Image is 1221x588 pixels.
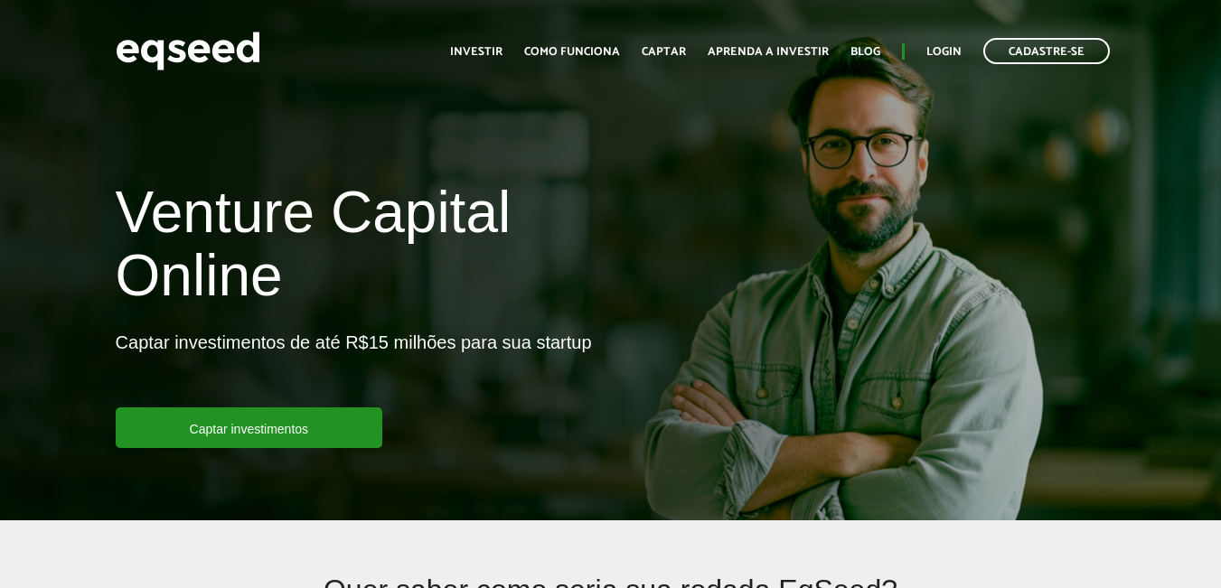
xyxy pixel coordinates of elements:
a: Aprenda a investir [708,46,829,58]
h1: Venture Capital Online [116,181,597,317]
a: Como funciona [524,46,620,58]
a: Captar investimentos [116,407,383,448]
img: EqSeed [116,27,260,75]
a: Captar [642,46,686,58]
a: Cadastre-se [983,38,1110,64]
a: Login [926,46,962,58]
a: Investir [450,46,502,58]
p: Captar investimentos de até R$15 milhões para sua startup [116,331,592,407]
a: Blog [850,46,880,58]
